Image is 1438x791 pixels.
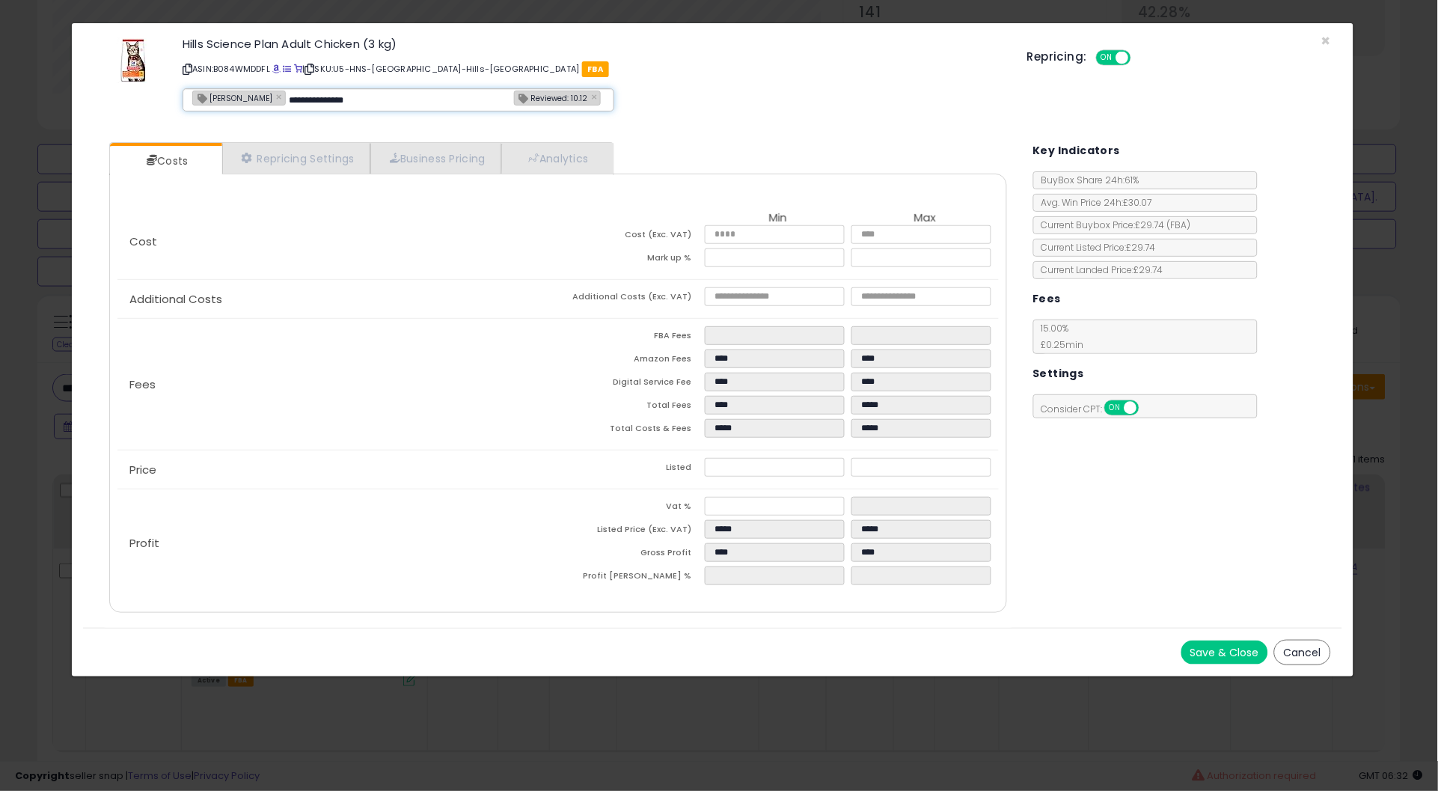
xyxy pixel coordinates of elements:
a: Costs [110,146,221,176]
button: Cancel [1274,640,1331,665]
img: 51luvTlLy2L._SL60_.jpg [111,38,156,83]
th: Max [851,212,998,225]
span: Current Buybox Price: [1034,219,1191,231]
h5: Settings [1033,364,1084,383]
h3: Hills Science Plan Adult Chicken (3 kg) [183,38,1005,49]
td: Total Costs & Fees [558,419,705,442]
a: Analytics [501,143,612,174]
p: Fees [117,379,558,391]
span: Reviewed: 10.12 [515,91,588,104]
p: Cost [117,236,558,248]
span: ON [1106,402,1125,415]
span: FBA [582,61,610,77]
span: ON [1098,52,1116,64]
td: Amazon Fees [558,349,705,373]
span: × [1321,30,1331,52]
a: Your listing only [294,63,302,75]
h5: Repricing: [1027,51,1087,63]
a: × [276,90,285,103]
span: BuyBox Share 24h: 61% [1034,174,1139,186]
span: OFF [1129,52,1153,64]
a: × [592,90,601,103]
td: Gross Profit [558,543,705,566]
td: Mark up % [558,248,705,272]
h5: Key Indicators [1033,141,1121,160]
td: Cost (Exc. VAT) [558,225,705,248]
td: Listed [558,458,705,481]
td: Total Fees [558,396,705,419]
span: ( FBA ) [1167,219,1191,231]
a: Repricing Settings [222,143,370,174]
td: Profit [PERSON_NAME] % [558,566,705,590]
p: Price [117,464,558,476]
td: Listed Price (Exc. VAT) [558,520,705,543]
button: Save & Close [1181,641,1268,665]
p: Additional Costs [117,293,558,305]
span: Current Landed Price: £29.74 [1034,263,1163,276]
span: 15.00 % [1034,322,1084,351]
td: FBA Fees [558,326,705,349]
span: Current Listed Price: £29.74 [1034,241,1156,254]
p: Profit [117,537,558,549]
span: Consider CPT: [1034,403,1159,415]
span: £0.25 min [1034,338,1084,351]
a: BuyBox page [272,63,281,75]
td: Vat % [558,497,705,520]
a: All offer listings [284,63,292,75]
th: Min [705,212,851,225]
span: Avg. Win Price 24h: £30.07 [1034,196,1152,209]
span: OFF [1136,402,1160,415]
h5: Fees [1033,290,1062,308]
a: Business Pricing [370,143,501,174]
p: ASIN: B084WMDDFL | SKU: U5-HNS-[GEOGRAPHIC_DATA]-Hills-[GEOGRAPHIC_DATA] [183,57,1005,81]
td: Additional Costs (Exc. VAT) [558,287,705,311]
span: [PERSON_NAME] [193,91,272,104]
td: Digital Service Fee [558,373,705,396]
span: £29.74 [1136,219,1191,231]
